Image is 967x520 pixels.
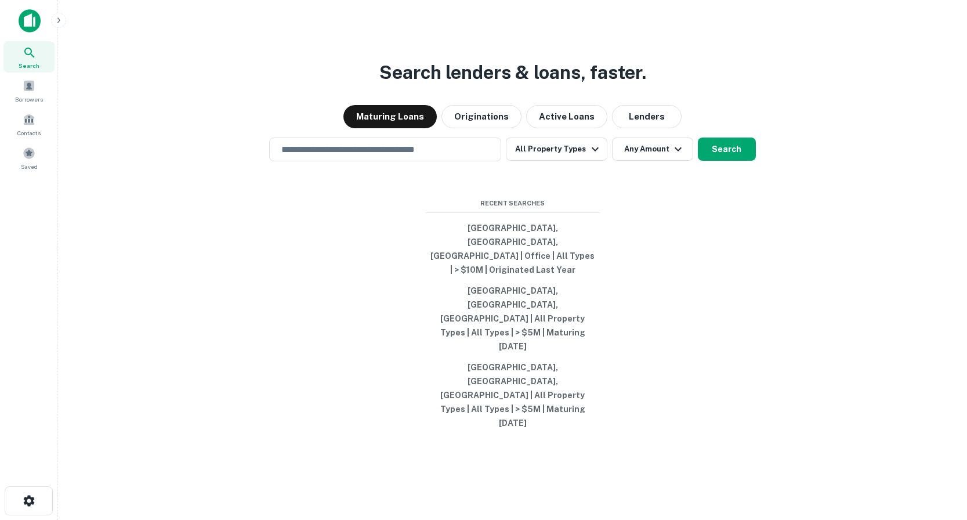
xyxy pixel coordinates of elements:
[426,198,600,208] span: Recent Searches
[3,41,55,73] a: Search
[426,357,600,434] button: [GEOGRAPHIC_DATA], [GEOGRAPHIC_DATA], [GEOGRAPHIC_DATA] | All Property Types | All Types | > $5M ...
[19,61,39,70] span: Search
[21,162,38,171] span: Saved
[698,138,756,161] button: Search
[379,59,646,86] h3: Search lenders & loans, faster.
[19,9,41,32] img: capitalize-icon.png
[343,105,437,128] button: Maturing Loans
[612,138,693,161] button: Any Amount
[15,95,43,104] span: Borrowers
[612,105,682,128] button: Lenders
[909,427,967,483] iframe: Chat Widget
[441,105,521,128] button: Originations
[426,218,600,280] button: [GEOGRAPHIC_DATA], [GEOGRAPHIC_DATA], [GEOGRAPHIC_DATA] | Office | All Types | > $10M | Originate...
[17,128,41,138] span: Contacts
[3,75,55,106] a: Borrowers
[3,142,55,174] a: Saved
[506,138,607,161] button: All Property Types
[526,105,607,128] button: Active Loans
[426,280,600,357] button: [GEOGRAPHIC_DATA], [GEOGRAPHIC_DATA], [GEOGRAPHIC_DATA] | All Property Types | All Types | > $5M ...
[3,109,55,140] a: Contacts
